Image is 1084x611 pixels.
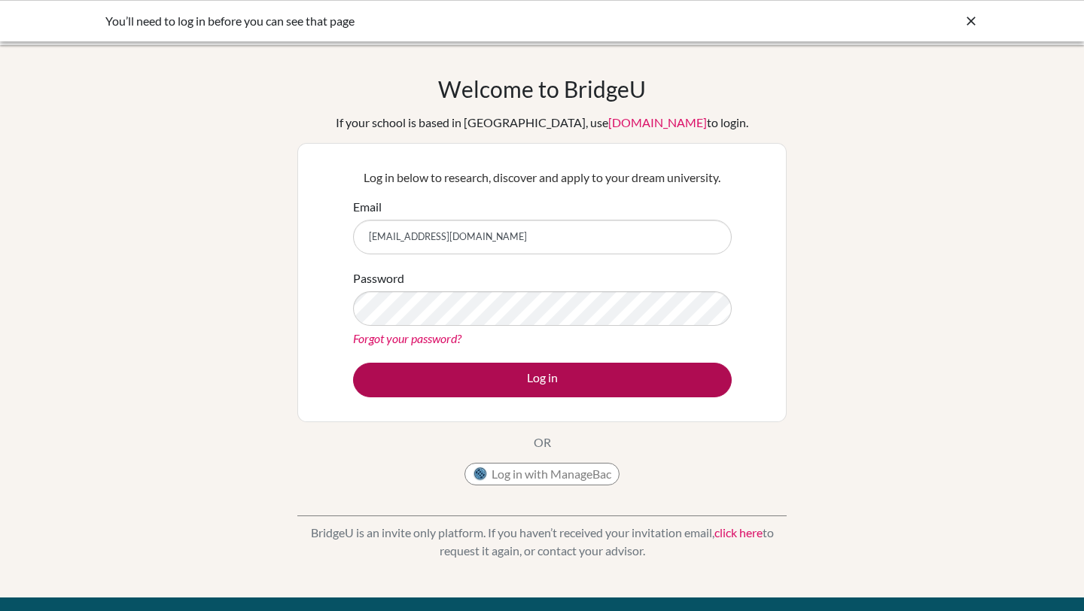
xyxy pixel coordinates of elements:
div: If your school is based in [GEOGRAPHIC_DATA], use to login. [336,114,748,132]
p: Log in below to research, discover and apply to your dream university. [353,169,732,187]
button: Log in [353,363,732,397]
label: Email [353,198,382,216]
div: You’ll need to log in before you can see that page [105,12,753,30]
a: [DOMAIN_NAME] [608,115,707,129]
p: OR [534,433,551,451]
p: BridgeU is an invite only platform. If you haven’t received your invitation email, to request it ... [297,524,787,560]
label: Password [353,269,404,287]
h1: Welcome to BridgeU [438,75,646,102]
a: click here [714,525,763,540]
button: Log in with ManageBac [464,463,620,485]
a: Forgot your password? [353,331,461,345]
